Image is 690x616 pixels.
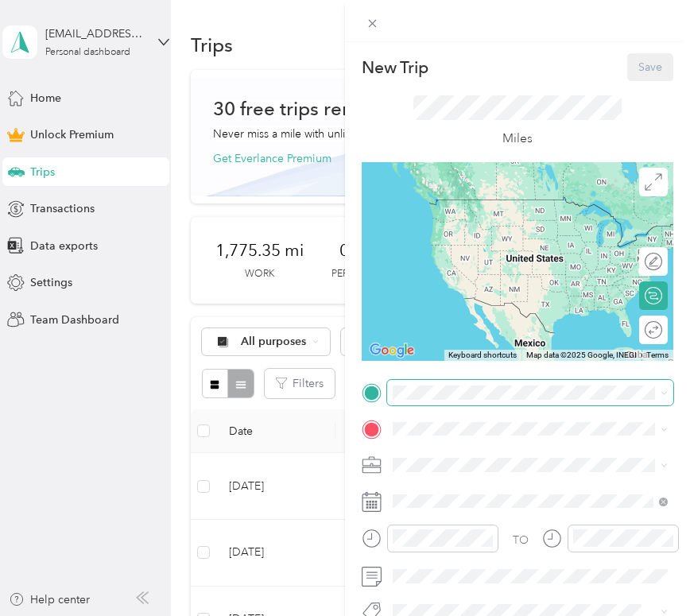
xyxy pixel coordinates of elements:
[502,129,533,149] p: Miles
[366,340,418,361] a: Open this area in Google Maps (opens a new window)
[366,340,418,361] img: Google
[362,56,428,79] p: New Trip
[448,350,517,361] button: Keyboard shortcuts
[526,351,637,359] span: Map data ©2025 Google, INEGI
[601,527,690,616] iframe: Everlance-gr Chat Button Frame
[646,351,669,359] a: Terms (opens in new tab)
[513,532,529,548] div: TO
